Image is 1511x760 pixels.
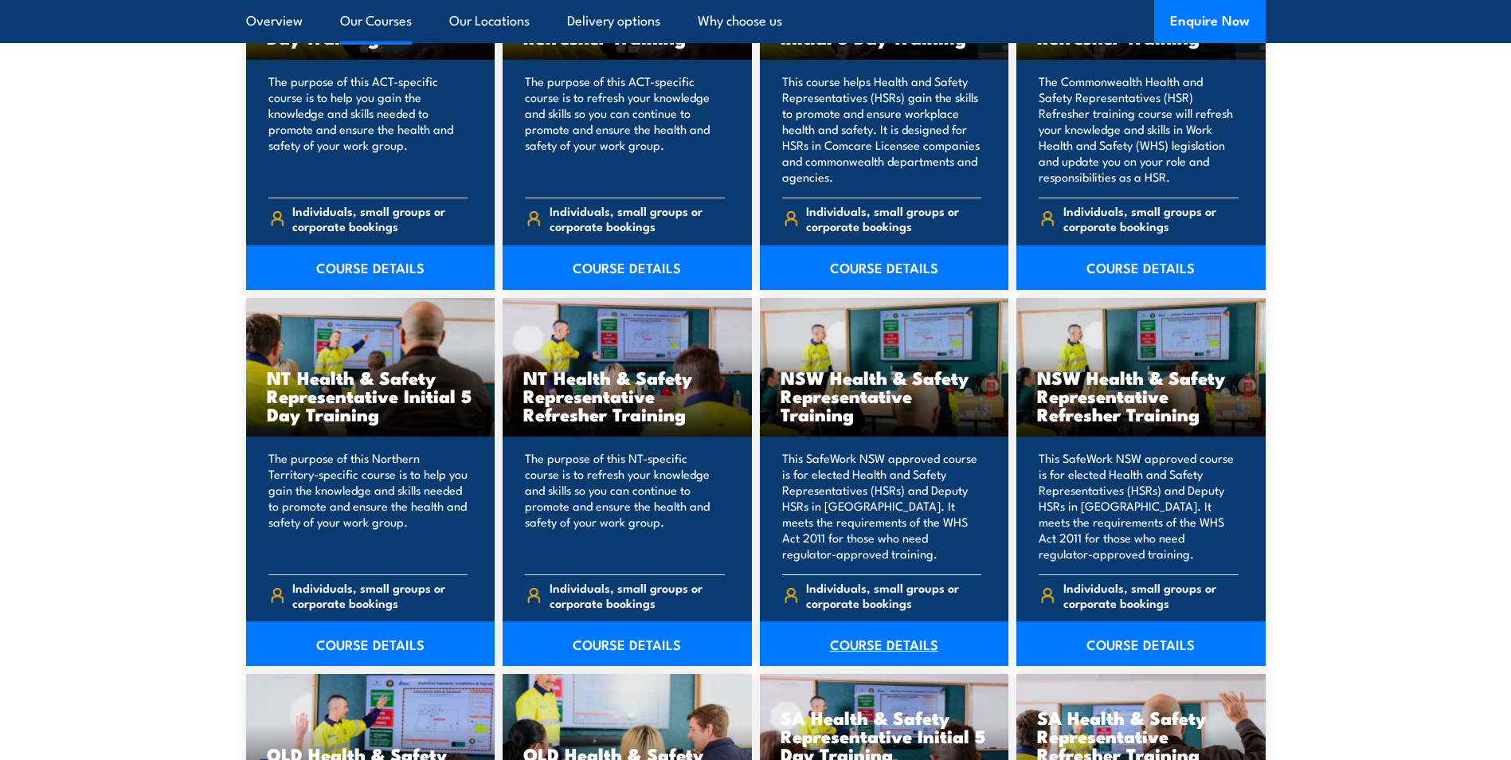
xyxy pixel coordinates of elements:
[1037,368,1245,423] h3: NSW Health & Safety Representative Refresher Training
[525,73,725,185] p: The purpose of this ACT-specific course is to refresh your knowledge and skills so you can contin...
[503,245,752,290] a: COURSE DETAILS
[1063,580,1239,610] span: Individuals, small groups or corporate bookings
[1039,450,1239,562] p: This SafeWork NSW approved course is for elected Health and Safety Representatives (HSRs) and Dep...
[292,203,468,233] span: Individuals, small groups or corporate bookings
[267,368,475,423] h3: NT Health & Safety Representative Initial 5 Day Training
[806,203,981,233] span: Individuals, small groups or corporate bookings
[760,245,1009,290] a: COURSE DETAILS
[550,580,725,610] span: Individuals, small groups or corporate bookings
[1016,245,1266,290] a: COURSE DETAILS
[523,368,731,423] h3: NT Health & Safety Representative Refresher Training
[268,450,468,562] p: The purpose of this Northern Territory-specific course is to help you gain the knowledge and skil...
[782,450,982,562] p: This SafeWork NSW approved course is for elected Health and Safety Representatives (HSRs) and Dep...
[246,245,495,290] a: COURSE DETAILS
[760,621,1009,666] a: COURSE DETAILS
[503,621,752,666] a: COURSE DETAILS
[525,450,725,562] p: The purpose of this NT-specific course is to refresh your knowledge and skills so you can continu...
[1039,73,1239,185] p: The Commonwealth Health and Safety Representatives (HSR) Refresher training course will refresh y...
[781,368,988,423] h3: NSW Health & Safety Representative Training
[292,580,468,610] span: Individuals, small groups or corporate bookings
[1063,203,1239,233] span: Individuals, small groups or corporate bookings
[246,621,495,666] a: COURSE DETAILS
[1016,621,1266,666] a: COURSE DETAILS
[268,73,468,185] p: The purpose of this ACT-specific course is to help you gain the knowledge and skills needed to pr...
[806,580,981,610] span: Individuals, small groups or corporate bookings
[782,73,982,185] p: This course helps Health and Safety Representatives (HSRs) gain the skills to promote and ensure ...
[550,203,725,233] span: Individuals, small groups or corporate bookings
